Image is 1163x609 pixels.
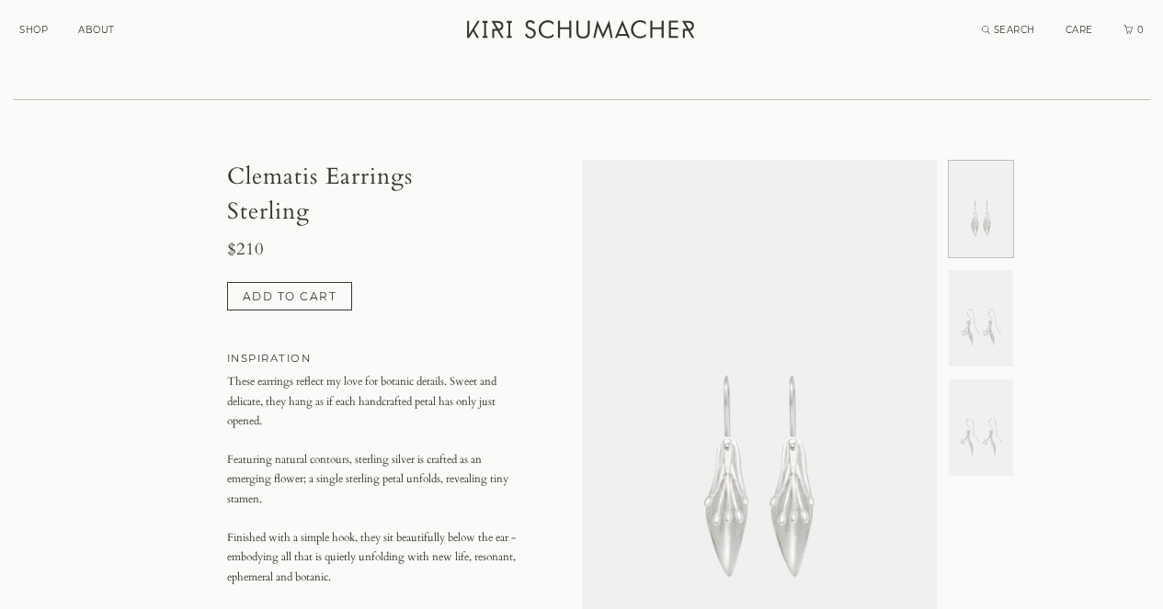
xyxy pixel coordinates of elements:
img: undefined [949,161,1013,257]
a: CARE [1066,24,1093,36]
a: Search [982,24,1035,36]
h3: $210 [227,240,525,260]
img: undefined [949,270,1013,367]
span: SEARCH [994,24,1035,36]
p: Featuring natural contours, sterling silver is crafted as an emerging flower; a single sterling p... [227,450,525,510]
a: Kiri Schumacher Home [456,9,709,55]
a: Cart [1123,24,1146,36]
a: ABOUT [78,24,115,36]
p: These earrings reflect my love for botanic details. Sweet and delicate, they hang as if each hand... [227,372,525,432]
img: undefined [949,379,1013,476]
span: 0 [1135,24,1145,36]
button: Add to cart [227,282,353,311]
h1: Clematis Earrings Sterling [227,160,525,229]
a: SHOP [19,24,48,36]
p: Finished with a simple hook, they sit beautifully below the ear - embodying all that is quietly u... [227,528,525,588]
h4: INSPIRATION [227,349,525,368]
